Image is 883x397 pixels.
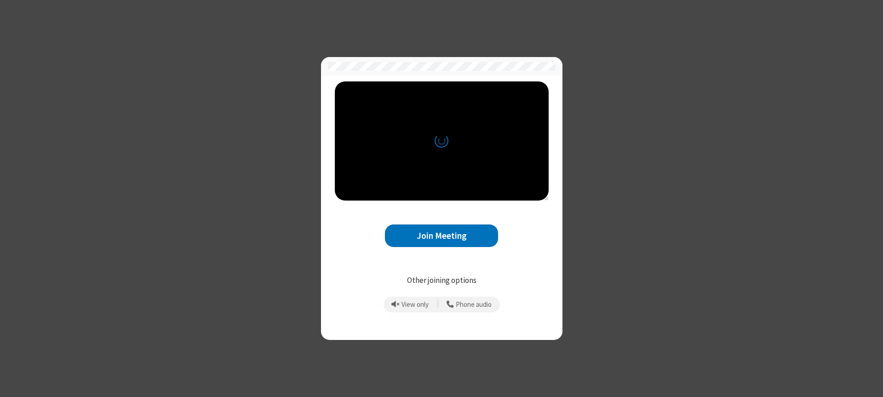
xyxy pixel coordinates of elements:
[335,275,549,287] p: Other joining options
[443,297,495,312] button: Use your phone for mic and speaker while you view the meeting on this device.
[401,301,429,309] span: View only
[385,224,498,247] button: Join Meeting
[437,298,439,311] span: |
[456,301,492,309] span: Phone audio
[388,297,432,312] button: Prevent echo when there is already an active mic and speaker in the room.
